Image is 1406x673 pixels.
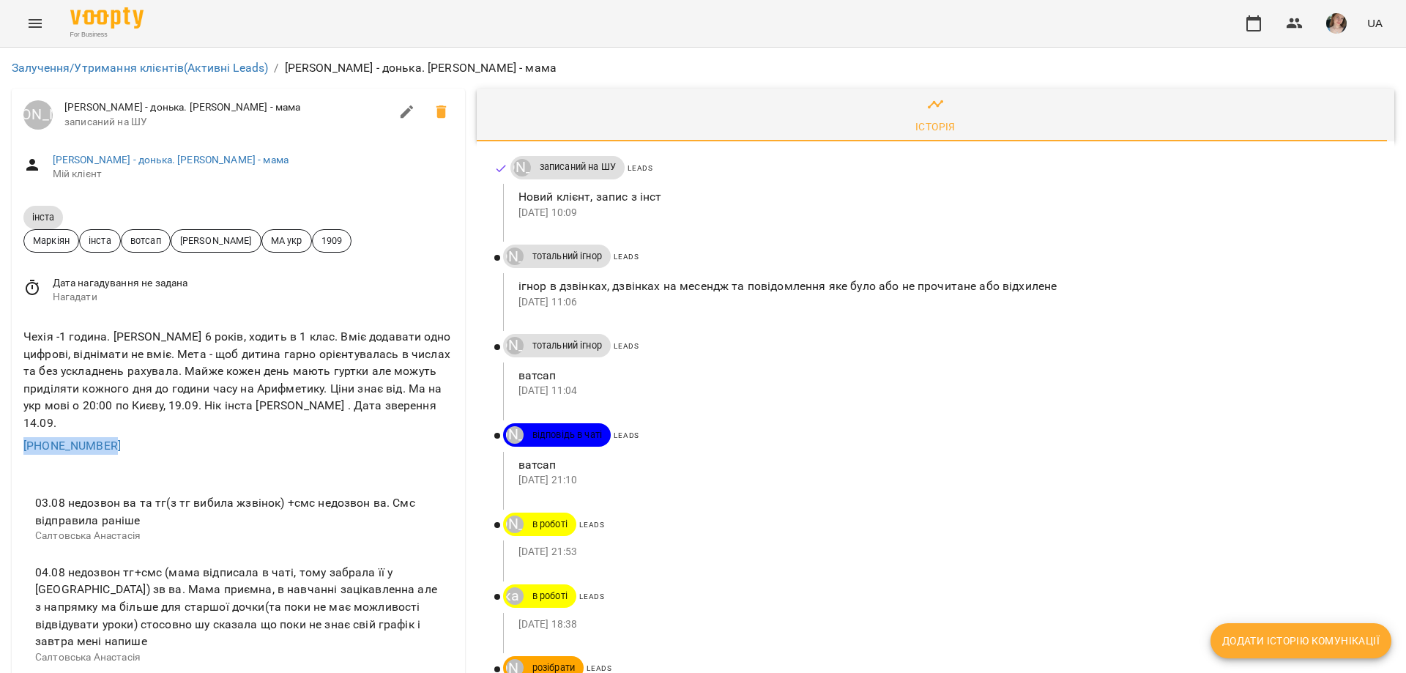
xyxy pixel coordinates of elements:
[503,426,524,444] a: [PERSON_NAME]
[64,100,390,115] span: [PERSON_NAME] - донька. [PERSON_NAME] - мама
[1361,10,1388,37] button: UA
[510,159,531,176] a: [PERSON_NAME]
[64,115,390,130] span: записаний на ШУ
[21,325,456,434] div: Чехія -1 година. [PERSON_NAME] 6 років, ходить в 1 клас. Вміє додавати одно цифрові, віднімати не...
[531,160,625,174] span: записаний на ШУ
[35,494,442,529] span: 03.08 недозвон ва та тг(з тг вибила жзвінок) +смс недозвон ва. Смс відправила раніше
[274,59,278,77] li: /
[23,100,53,130] div: Луцук Маркіян
[518,617,1371,632] p: [DATE] 18:38
[262,234,311,248] span: МА укр
[524,250,611,263] span: тотальний ігнор
[518,384,1371,398] p: [DATE] 11:04
[80,234,120,248] span: інста
[503,248,524,265] a: [PERSON_NAME]
[35,650,442,665] p: Салтовська Анастасія
[506,426,524,444] div: ДТ Мозгова Ангеліна
[35,564,442,650] span: 04.08 недозвон тг+смс (мама відписала в чаті, тому забрала її у [GEOGRAPHIC_DATA]) зв ва. Мама пр...
[1222,632,1380,650] span: Додати історію комунікації
[23,439,121,453] a: [PHONE_NUMBER]
[35,529,442,543] p: Салтовська Анастасія
[12,59,1394,77] nav: breadcrumb
[518,545,1371,559] p: [DATE] 21:53
[513,159,531,176] div: Луцук Маркіян
[587,664,612,672] span: Leads
[1210,623,1391,658] button: Додати історію комунікації
[614,342,639,350] span: Leads
[614,253,639,261] span: Leads
[518,456,1371,474] p: ватсап
[285,59,557,77] p: [PERSON_NAME] - донька. [PERSON_NAME] - мама
[518,206,1371,220] p: [DATE] 10:09
[524,339,611,352] span: тотальний ігнор
[579,592,605,601] span: Leads
[518,278,1371,295] p: ігнор в дзвінках, дзвінках на месендж та повідомлення яке було або не прочитане або відхилене
[70,7,144,29] img: Voopty Logo
[506,248,524,265] div: ДТ Мозгова Ангеліна
[518,295,1371,310] p: [DATE] 11:06
[524,518,576,531] span: в роботі
[579,521,605,529] span: Leads
[1367,15,1383,31] span: UA
[12,61,268,75] a: Залучення/Утримання клієнтів(Активні Leads)
[518,188,1371,206] p: Новий клієнт, запис з інст
[524,428,611,442] span: відповідь в чаті
[53,290,453,305] span: Нагадати
[628,164,653,172] span: Leads
[915,118,956,135] div: Історія
[171,234,261,248] span: [PERSON_NAME]
[122,234,170,248] span: вотсап
[313,234,351,248] span: 1909
[518,367,1371,384] p: ватсап
[506,587,524,605] div: Салтовська Анастасія
[506,337,524,354] div: ДТ Мозгова Ангеліна
[18,6,53,41] button: Menu
[614,431,639,439] span: Leads
[518,473,1371,488] p: [DATE] 21:10
[53,276,453,291] span: Дата нагадування не задана
[23,211,63,223] span: інста
[503,337,524,354] a: [PERSON_NAME]
[70,30,144,40] span: For Business
[23,100,53,130] a: [PERSON_NAME]
[503,587,524,605] a: Салтовська Анастасія
[1326,13,1347,34] img: 6afb9eb6cc617cb6866001ac461bd93f.JPG
[53,167,453,182] span: Мій клієнт
[524,590,576,603] span: в роботі
[24,234,78,248] span: Маркіян
[506,516,524,533] div: ДТ Мозгова Ангеліна
[53,154,289,166] a: [PERSON_NAME] - донька. [PERSON_NAME] - мама
[503,516,524,533] a: [PERSON_NAME]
